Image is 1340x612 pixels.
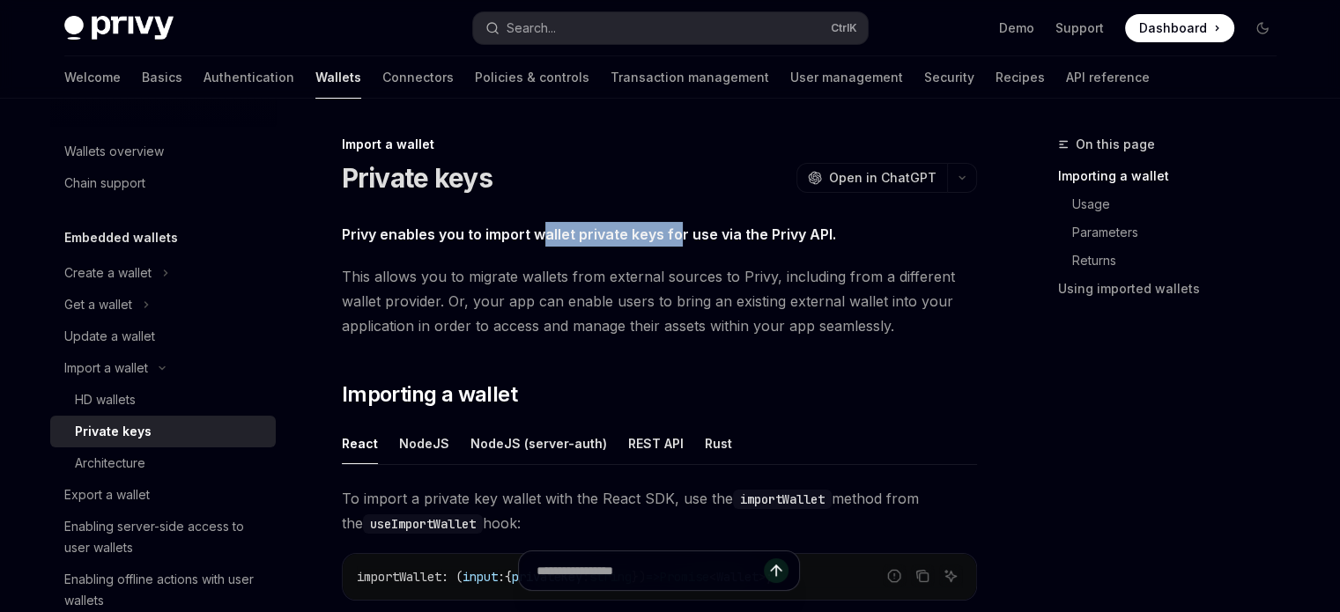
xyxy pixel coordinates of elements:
[75,389,136,410] div: HD wallets
[50,416,276,447] a: Private keys
[142,56,182,99] a: Basics
[75,421,152,442] div: Private keys
[50,447,276,479] a: Architecture
[1125,14,1234,42] a: Dashboard
[342,136,977,153] div: Import a wallet
[64,16,174,41] img: dark logo
[1058,162,1291,190] a: Importing a wallet
[831,21,857,35] span: Ctrl K
[64,326,155,347] div: Update a wallet
[50,257,276,289] button: Toggle Create a wallet section
[473,12,868,44] button: Open search
[764,558,788,583] button: Send message
[342,380,517,409] span: Importing a wallet
[1058,190,1291,218] a: Usage
[1058,247,1291,275] a: Returns
[64,294,132,315] div: Get a wallet
[1139,19,1207,37] span: Dashboard
[64,227,178,248] h5: Embedded wallets
[50,384,276,416] a: HD wallets
[315,56,361,99] a: Wallets
[382,56,454,99] a: Connectors
[64,141,164,162] div: Wallets overview
[342,423,378,464] div: React
[733,490,832,509] code: importWallet
[50,167,276,199] a: Chain support
[64,358,148,379] div: Import a wallet
[924,56,974,99] a: Security
[204,56,294,99] a: Authentication
[50,352,276,384] button: Toggle Import a wallet section
[64,173,145,194] div: Chain support
[50,289,276,321] button: Toggle Get a wallet section
[829,169,937,187] span: Open in ChatGPT
[50,136,276,167] a: Wallets overview
[507,18,556,39] div: Search...
[1248,14,1277,42] button: Toggle dark mode
[1076,134,1155,155] span: On this page
[64,262,152,284] div: Create a wallet
[1066,56,1150,99] a: API reference
[1055,19,1104,37] a: Support
[342,264,977,338] span: This allows you to migrate wallets from external sources to Privy, including from a different wal...
[64,516,265,558] div: Enabling server-side access to user wallets
[75,453,145,474] div: Architecture
[342,225,836,243] strong: Privy enables you to import wallet private keys for use via the Privy API.
[64,56,121,99] a: Welcome
[50,479,276,511] a: Export a wallet
[50,511,276,564] a: Enabling server-side access to user wallets
[342,162,492,194] h1: Private keys
[64,569,265,611] div: Enabling offline actions with user wallets
[796,163,947,193] button: Open in ChatGPT
[342,486,977,535] span: To import a private key wallet with the React SDK, use the method from the hook:
[537,551,764,590] input: Ask a question...
[1058,275,1291,303] a: Using imported wallets
[996,56,1045,99] a: Recipes
[790,56,903,99] a: User management
[363,514,483,534] code: useImportWallet
[1058,218,1291,247] a: Parameters
[475,56,589,99] a: Policies & controls
[50,321,276,352] a: Update a wallet
[611,56,769,99] a: Transaction management
[999,19,1034,37] a: Demo
[628,423,684,464] div: REST API
[705,423,732,464] div: Rust
[64,484,150,505] div: Export a wallet
[470,423,607,464] div: NodeJS (server-auth)
[399,423,449,464] div: NodeJS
